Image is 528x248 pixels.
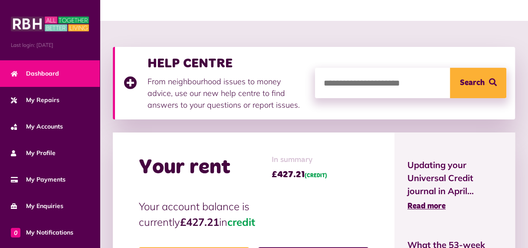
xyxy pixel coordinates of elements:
strong: £427.21 [180,215,219,228]
span: My Accounts [11,122,63,131]
a: Updating your Universal Credit journal in April... Read more [407,159,502,212]
img: MyRBH [11,15,89,33]
span: (CREDIT) [305,173,327,179]
button: Search [450,68,506,98]
span: Last login: [DATE] [11,41,89,49]
h3: HELP CENTRE [148,56,306,71]
span: Search [460,68,485,98]
span: My Profile [11,149,56,158]
p: Your account balance is currently in [139,198,368,230]
span: Read more [407,202,446,210]
span: My Repairs [11,96,59,105]
span: 0 [11,228,20,237]
span: £427.21 [272,168,327,181]
span: My Enquiries [11,202,63,211]
span: My Notifications [11,228,73,237]
span: Dashboard [11,69,59,78]
span: Updating your Universal Credit journal in April... [407,159,502,198]
p: From neighbourhood issues to money advice, use our new help centre to find answers to your questi... [148,76,306,111]
span: In summary [272,154,327,166]
span: credit [227,215,255,228]
h2: Your rent [139,155,230,180]
span: My Payments [11,175,66,184]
